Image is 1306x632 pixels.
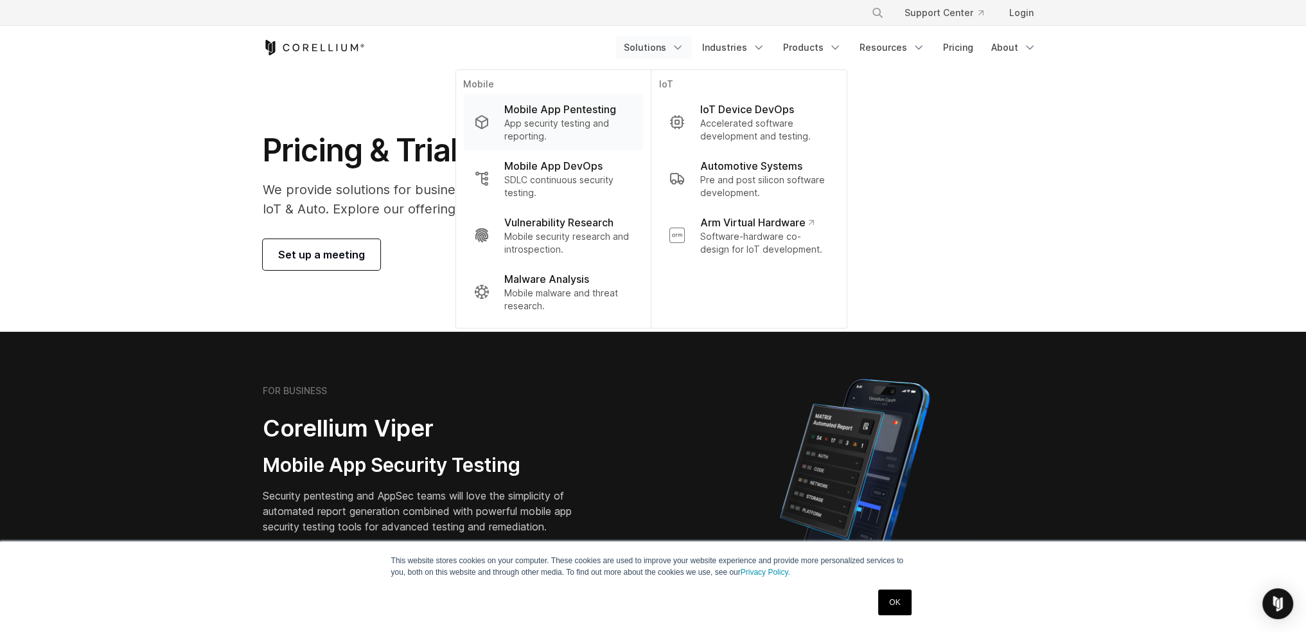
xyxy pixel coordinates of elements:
a: Pricing [935,36,981,59]
p: Security pentesting and AppSec teams will love the simplicity of automated report generation comb... [263,488,592,534]
p: Mobile [463,78,642,94]
a: Set up a meeting [263,239,380,270]
a: Automotive Systems Pre and post silicon software development. [658,150,838,207]
a: OK [878,590,911,615]
p: Software-hardware co-design for IoT development. [700,230,828,256]
p: Mobile App DevOps [504,158,603,174]
img: Corellium MATRIX automated report on iPhone showing app vulnerability test results across securit... [758,373,951,598]
div: Open Intercom Messenger [1262,588,1293,619]
a: Arm Virtual Hardware Software-hardware co-design for IoT development. [658,207,838,264]
a: Malware Analysis Mobile malware and threat research. [463,264,642,320]
a: Mobile App Pentesting App security testing and reporting. [463,94,642,150]
p: Mobile App Pentesting [504,102,616,117]
a: About [984,36,1044,59]
h6: FOR BUSINESS [263,385,327,397]
p: Mobile malware and threat research. [504,287,632,312]
a: Privacy Policy. [741,568,790,577]
p: App security testing and reporting. [504,117,632,143]
a: Products [775,36,849,59]
a: Corellium Home [263,40,365,55]
p: Arm Virtual Hardware [700,215,813,230]
a: Vulnerability Research Mobile security research and introspection. [463,207,642,264]
p: Malware Analysis [504,271,589,287]
div: Navigation Menu [616,36,1044,59]
a: Support Center [894,1,994,24]
a: Industries [694,36,773,59]
p: This website stores cookies on your computer. These cookies are used to improve your website expe... [391,555,915,578]
a: Login [999,1,1044,24]
a: IoT Device DevOps Accelerated software development and testing. [658,94,838,150]
p: IoT Device DevOps [700,102,793,117]
p: Accelerated software development and testing. [700,117,828,143]
p: Mobile security research and introspection. [504,230,632,256]
a: Solutions [616,36,692,59]
p: We provide solutions for businesses, research teams, community individuals, and IoT & Auto. Explo... [263,180,775,219]
h3: Mobile App Security Testing [263,453,592,478]
h2: Corellium Viper [263,414,592,443]
p: Pre and post silicon software development. [700,174,828,199]
a: Mobile App DevOps SDLC continuous security testing. [463,150,642,207]
h1: Pricing & Trials [263,131,775,170]
button: Search [866,1,889,24]
span: Set up a meeting [278,247,365,262]
p: Automotive Systems [700,158,802,174]
p: Vulnerability Research [504,215,613,230]
p: IoT [658,78,838,94]
a: Resources [852,36,933,59]
div: Navigation Menu [856,1,1044,24]
p: SDLC continuous security testing. [504,174,632,199]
